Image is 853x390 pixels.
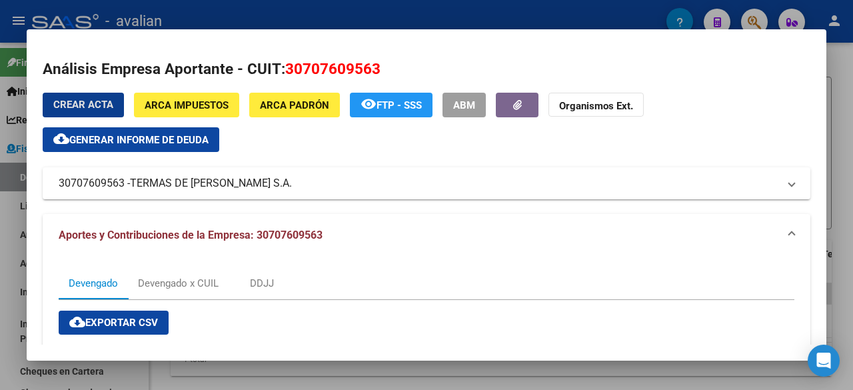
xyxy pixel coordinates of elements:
[69,276,118,291] div: Devengado
[808,345,840,377] div: Open Intercom Messenger
[53,99,113,111] span: Crear Acta
[59,175,778,191] mat-panel-title: 30707609563 -
[59,311,169,335] button: Exportar CSV
[442,93,486,117] button: ABM
[377,99,422,111] span: FTP - SSS
[43,167,810,199] mat-expansion-panel-header: 30707609563 -TERMAS DE [PERSON_NAME] S.A.
[361,96,377,112] mat-icon: remove_red_eye
[43,58,810,81] h2: Análisis Empresa Aportante - CUIT:
[260,99,329,111] span: ARCA Padrón
[138,276,219,291] div: Devengado x CUIL
[249,93,340,117] button: ARCA Padrón
[453,99,475,111] span: ABM
[69,134,209,146] span: Generar informe de deuda
[53,131,69,147] mat-icon: cloud_download
[250,276,274,291] div: DDJJ
[69,317,158,329] span: Exportar CSV
[43,93,124,117] button: Crear Acta
[134,93,239,117] button: ARCA Impuestos
[130,175,292,191] span: TERMAS DE [PERSON_NAME] S.A.
[548,93,644,117] button: Organismos Ext.
[69,314,85,330] mat-icon: cloud_download
[145,99,229,111] span: ARCA Impuestos
[43,127,219,152] button: Generar informe de deuda
[59,229,323,241] span: Aportes y Contribuciones de la Empresa: 30707609563
[43,214,810,257] mat-expansion-panel-header: Aportes y Contribuciones de la Empresa: 30707609563
[559,100,633,112] strong: Organismos Ext.
[350,93,432,117] button: FTP - SSS
[285,60,381,77] span: 30707609563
